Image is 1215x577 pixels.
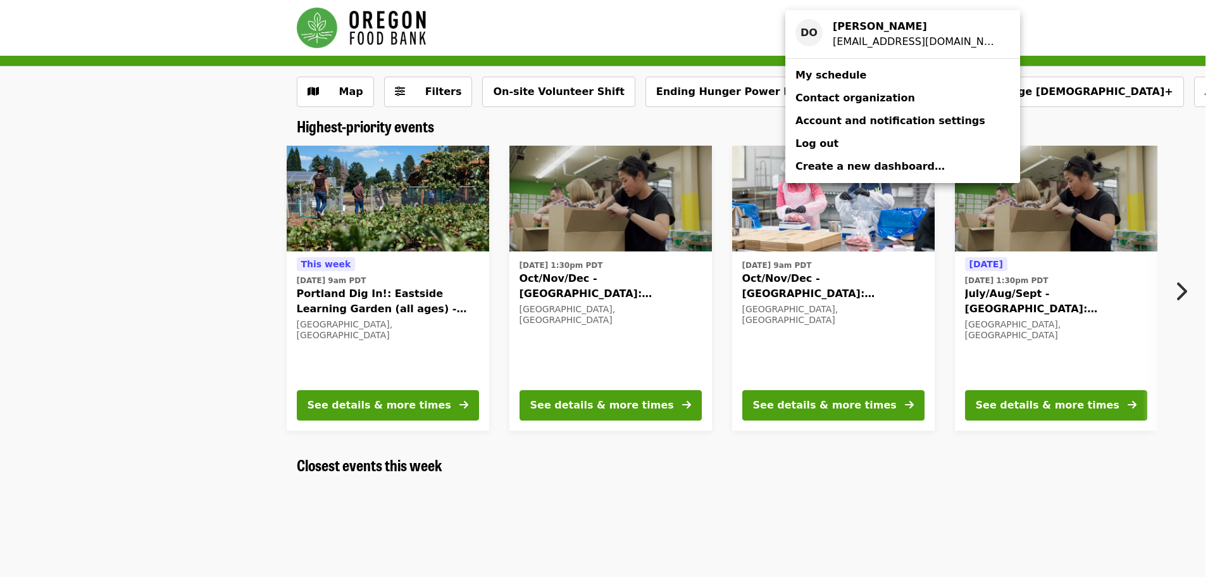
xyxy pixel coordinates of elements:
a: Account and notification settings [785,110,1020,132]
a: DO[PERSON_NAME][EMAIL_ADDRESS][DOMAIN_NAME] [785,15,1020,53]
div: dlizortega@gmail.com [833,34,1000,49]
div: DO [795,19,823,46]
a: Log out [785,132,1020,155]
strong: [PERSON_NAME] [833,20,927,32]
div: Daniliz Ortega [833,19,1000,34]
a: My schedule [785,64,1020,87]
span: My schedule [795,69,866,81]
a: Contact organization [785,87,1020,110]
span: Account and notification settings [795,115,985,127]
a: Create a new dashboard… [785,155,1020,178]
span: Contact organization [795,92,915,104]
span: Log out [795,137,838,149]
span: Create a new dashboard… [795,160,945,172]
